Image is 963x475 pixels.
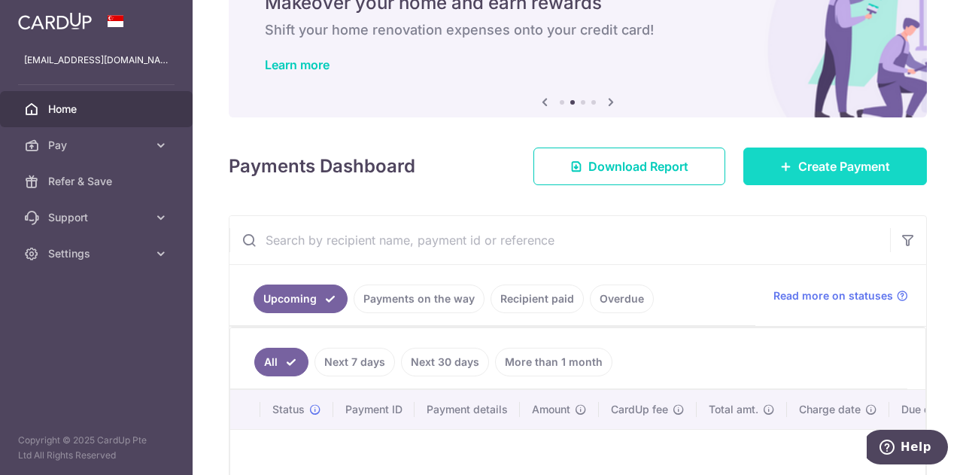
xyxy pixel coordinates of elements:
[415,390,520,429] th: Payment details
[532,402,570,417] span: Amount
[773,288,908,303] a: Read more on statuses
[533,148,725,185] a: Download Report
[798,157,890,175] span: Create Payment
[611,402,668,417] span: CardUp fee
[333,390,415,429] th: Payment ID
[48,102,147,117] span: Home
[48,246,147,261] span: Settings
[799,402,861,417] span: Charge date
[265,21,891,39] h6: Shift your home renovation expenses onto your credit card!
[590,285,654,313] a: Overdue
[773,288,893,303] span: Read more on statuses
[314,348,395,376] a: Next 7 days
[48,210,147,225] span: Support
[48,138,147,153] span: Pay
[867,430,948,467] iframe: Opens a widget where you can find more information
[495,348,612,376] a: More than 1 month
[254,348,308,376] a: All
[48,174,147,189] span: Refer & Save
[18,12,92,30] img: CardUp
[265,57,330,72] a: Learn more
[743,148,927,185] a: Create Payment
[272,402,305,417] span: Status
[229,153,415,180] h4: Payments Dashboard
[229,216,890,264] input: Search by recipient name, payment id or reference
[709,402,758,417] span: Total amt.
[254,285,348,313] a: Upcoming
[588,157,688,175] span: Download Report
[491,285,584,313] a: Recipient paid
[901,402,946,417] span: Due date
[401,348,489,376] a: Next 30 days
[354,285,485,313] a: Payments on the way
[24,53,169,68] p: [EMAIL_ADDRESS][DOMAIN_NAME]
